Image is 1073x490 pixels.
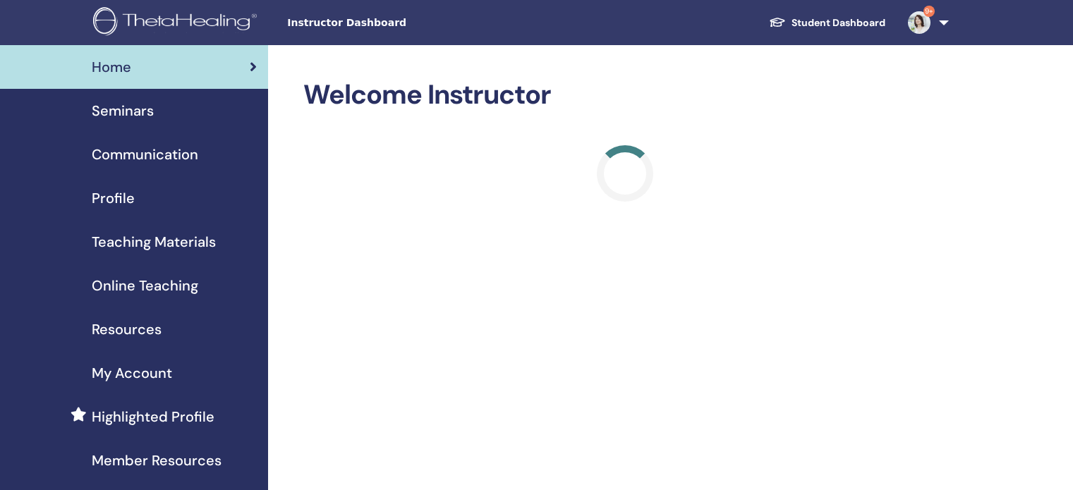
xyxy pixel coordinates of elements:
span: Member Resources [92,450,222,471]
span: Home [92,56,131,78]
img: graduation-cap-white.svg [769,16,786,28]
span: Profile [92,188,135,209]
span: Online Teaching [92,275,198,296]
img: logo.png [93,7,262,39]
span: My Account [92,362,172,384]
span: 9+ [923,6,935,17]
h2: Welcome Instructor [303,79,946,111]
span: Highlighted Profile [92,406,214,427]
img: default.jpg [908,11,930,34]
a: Student Dashboard [758,10,897,36]
span: Teaching Materials [92,231,216,252]
span: Seminars [92,100,154,121]
span: Instructor Dashboard [287,16,499,30]
span: Resources [92,319,162,340]
span: Communication [92,144,198,165]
